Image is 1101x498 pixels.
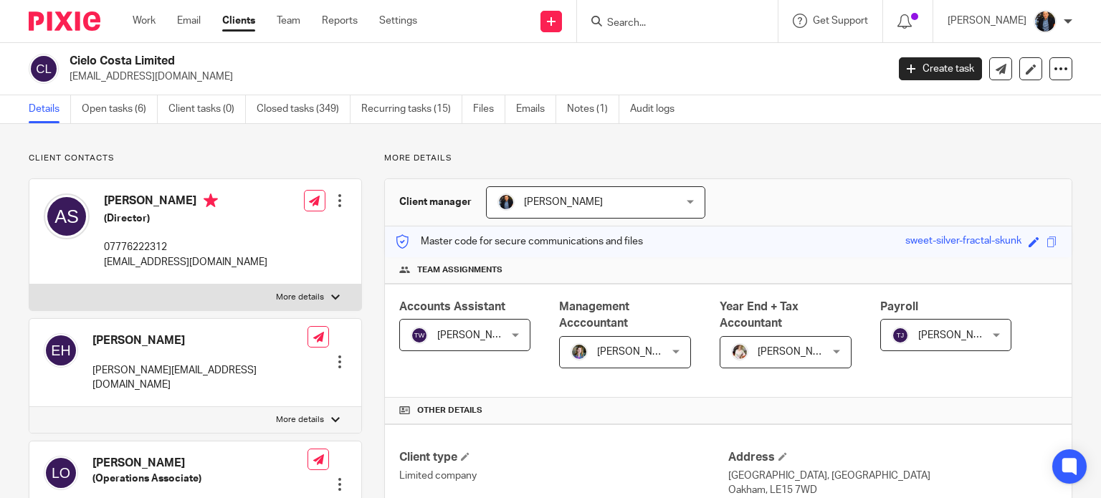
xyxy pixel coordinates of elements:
img: svg%3E [29,54,59,84]
span: [PERSON_NAME] [437,330,516,340]
a: Work [133,14,156,28]
a: Audit logs [630,95,685,123]
img: Kayleigh%20Henson.jpeg [731,343,748,360]
img: svg%3E [44,456,78,490]
span: Accounts Assistant [399,301,505,312]
img: martin-hickman.jpg [1034,10,1057,33]
img: 1530183611242%20(1).jpg [571,343,588,360]
p: More details [276,414,324,426]
a: Reports [322,14,358,28]
input: Search [606,17,735,30]
a: Closed tasks (349) [257,95,351,123]
img: Pixie [29,11,100,31]
p: [EMAIL_ADDRESS][DOMAIN_NAME] [104,255,267,269]
span: Team assignments [417,264,502,276]
a: Settings [379,14,417,28]
span: [PERSON_NAME] [524,197,603,207]
span: Payroll [880,301,918,312]
h4: Client type [399,450,728,465]
span: Other details [417,405,482,416]
a: Email [177,14,201,28]
span: [PERSON_NAME] [918,330,997,340]
a: Notes (1) [567,95,619,123]
i: Primary [204,193,218,208]
span: Management Acccountant [559,301,629,329]
div: sweet-silver-fractal-skunk [905,234,1021,250]
a: Team [277,14,300,28]
h4: [PERSON_NAME] [104,193,267,211]
a: Client tasks (0) [168,95,246,123]
p: Oakham, LE15 7WD [728,483,1057,497]
a: Emails [516,95,556,123]
img: svg%3E [892,327,909,344]
img: svg%3E [44,333,78,368]
p: [GEOGRAPHIC_DATA], [GEOGRAPHIC_DATA] [728,469,1057,483]
p: [PERSON_NAME] [948,14,1026,28]
h5: (Operations Associate) [92,471,308,486]
h4: [PERSON_NAME] [92,456,308,471]
p: Master code for secure communications and files [396,234,643,249]
p: 07776222312 [104,240,267,254]
h5: (Director) [104,211,267,226]
span: [PERSON_NAME] [597,347,676,357]
a: Files [473,95,505,123]
h4: Address [728,450,1057,465]
h3: Client manager [399,195,472,209]
span: Get Support [813,16,868,26]
p: More details [276,292,324,303]
p: [PERSON_NAME][EMAIL_ADDRESS][DOMAIN_NAME] [92,363,308,393]
img: svg%3E [44,193,90,239]
p: Limited company [399,469,728,483]
img: svg%3E [411,327,428,344]
h2: Cielo Costa Limited [70,54,716,69]
p: More details [384,153,1072,164]
h4: [PERSON_NAME] [92,333,308,348]
a: Recurring tasks (15) [361,95,462,123]
p: Client contacts [29,153,362,164]
a: Create task [899,57,982,80]
span: Year End + Tax Accountant [720,301,799,329]
img: martin-hickman.jpg [497,193,515,211]
a: Open tasks (6) [82,95,158,123]
span: [PERSON_NAME] [758,347,837,357]
a: Details [29,95,71,123]
a: Clients [222,14,255,28]
p: [EMAIL_ADDRESS][DOMAIN_NAME] [70,70,877,84]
